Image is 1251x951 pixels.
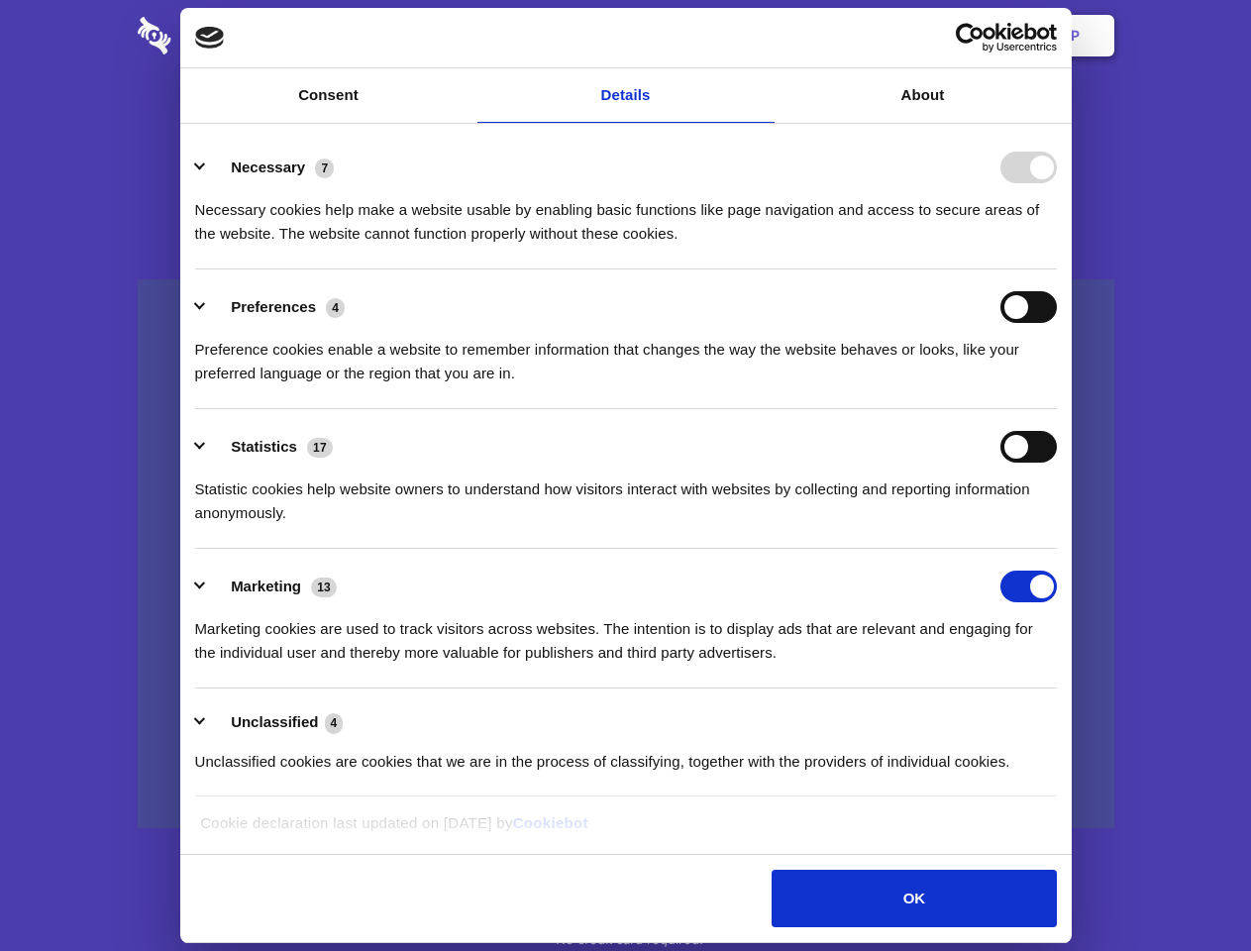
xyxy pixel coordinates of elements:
iframe: Drift Widget Chat Controller [1152,852,1227,927]
img: logo-wordmark-white-trans-d4663122ce5f474addd5e946df7df03e33cb6a1c49d2221995e7729f52c070b2.svg [138,17,307,54]
label: Preferences [231,298,316,315]
a: Details [477,68,775,123]
a: Usercentrics Cookiebot - opens in a new window [884,23,1057,53]
button: OK [772,870,1056,927]
a: Contact [803,5,894,66]
div: Preference cookies enable a website to remember information that changes the way the website beha... [195,323,1057,385]
span: 4 [325,713,344,733]
div: Marketing cookies are used to track visitors across websites. The intention is to display ads tha... [195,602,1057,665]
a: Consent [180,68,477,123]
a: Pricing [581,5,668,66]
label: Marketing [231,578,301,594]
button: Unclassified (4) [195,710,356,735]
a: Cookiebot [513,814,588,831]
a: Login [898,5,985,66]
button: Statistics (17) [195,431,346,463]
label: Necessary [231,158,305,175]
a: About [775,68,1072,123]
label: Statistics [231,438,297,455]
h1: Eliminate Slack Data Loss. [138,89,1114,160]
button: Necessary (7) [195,152,347,183]
a: Wistia video thumbnail [138,279,1114,829]
img: logo [195,27,225,49]
span: 17 [307,438,333,458]
button: Marketing (13) [195,571,350,602]
div: Unclassified cookies are cookies that we are in the process of classifying, together with the pro... [195,735,1057,774]
span: 7 [315,158,334,178]
span: 4 [326,298,345,318]
button: Preferences (4) [195,291,358,323]
span: 13 [311,578,337,597]
h4: Auto-redaction of sensitive data, encrypted data sharing and self-destructing private chats. Shar... [138,180,1114,246]
div: Necessary cookies help make a website usable by enabling basic functions like page navigation and... [195,183,1057,246]
div: Cookie declaration last updated on [DATE] by [185,811,1066,850]
div: Statistic cookies help website owners to understand how visitors interact with websites by collec... [195,463,1057,525]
